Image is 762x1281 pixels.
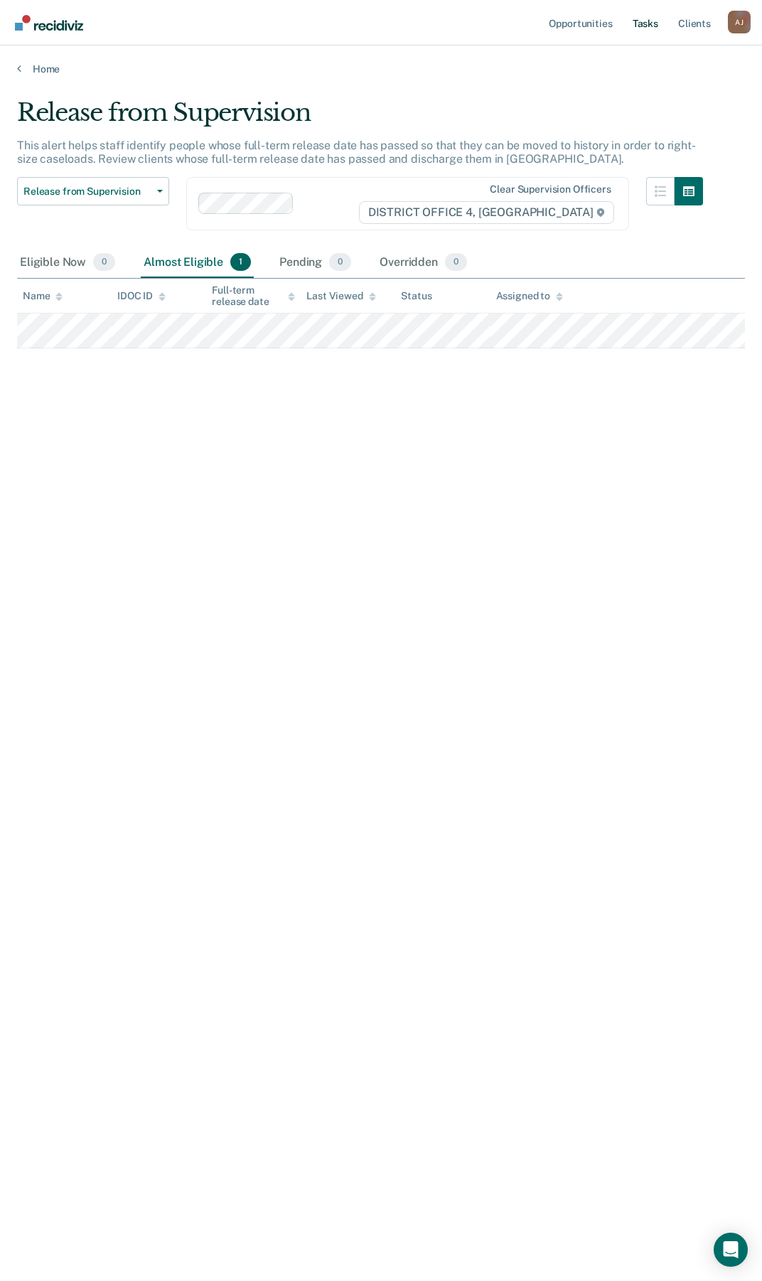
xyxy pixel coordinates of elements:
[15,15,83,31] img: Recidiviz
[17,177,169,205] button: Release from Supervision
[306,290,375,302] div: Last Viewed
[359,201,614,224] span: DISTRICT OFFICE 4, [GEOGRAPHIC_DATA]
[17,98,703,139] div: Release from Supervision
[490,183,611,195] div: Clear supervision officers
[496,290,563,302] div: Assigned to
[728,11,751,33] div: A J
[17,63,745,75] a: Home
[23,290,63,302] div: Name
[23,186,151,198] span: Release from Supervision
[17,139,696,166] p: This alert helps staff identify people whose full-term release date has passed so that they can b...
[714,1233,748,1267] div: Open Intercom Messenger
[117,290,166,302] div: IDOC ID
[212,284,295,309] div: Full-term release date
[377,247,470,279] div: Overridden0
[277,247,354,279] div: Pending0
[445,253,467,272] span: 0
[401,290,431,302] div: Status
[141,247,254,279] div: Almost Eligible1
[329,253,351,272] span: 0
[93,253,115,272] span: 0
[728,11,751,33] button: Profile dropdown button
[17,247,118,279] div: Eligible Now0
[230,253,251,272] span: 1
